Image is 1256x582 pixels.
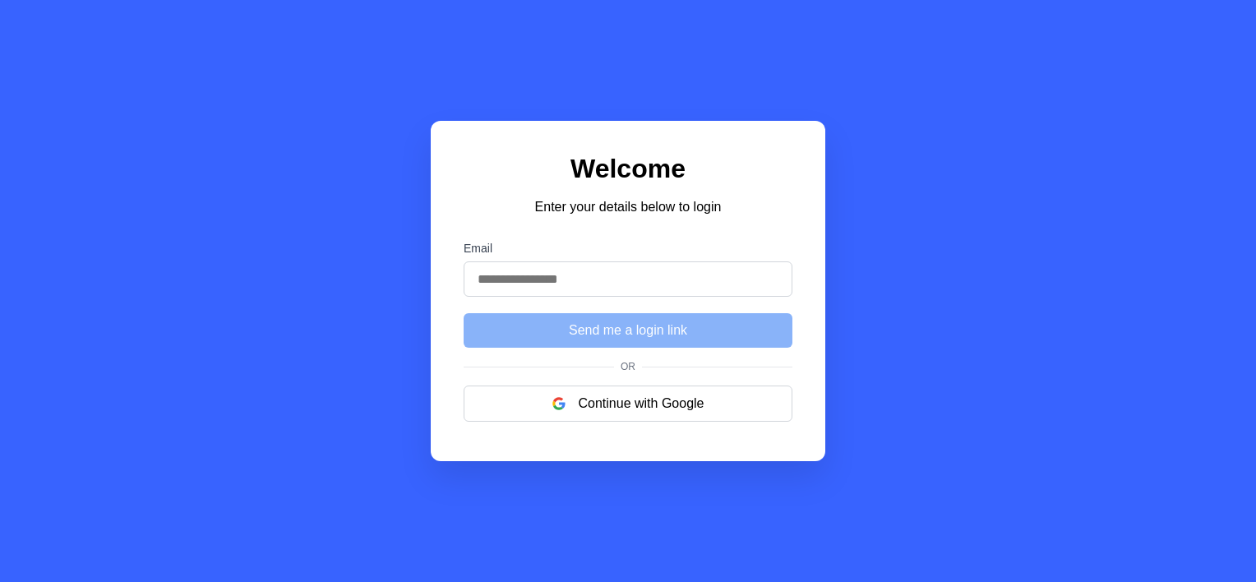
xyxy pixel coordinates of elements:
p: Enter your details below to login [464,197,792,217]
button: Send me a login link [464,313,792,348]
img: google logo [552,397,566,410]
h1: Welcome [464,154,792,184]
button: Continue with Google [464,386,792,422]
label: Email [464,242,792,255]
span: Or [614,361,642,372]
